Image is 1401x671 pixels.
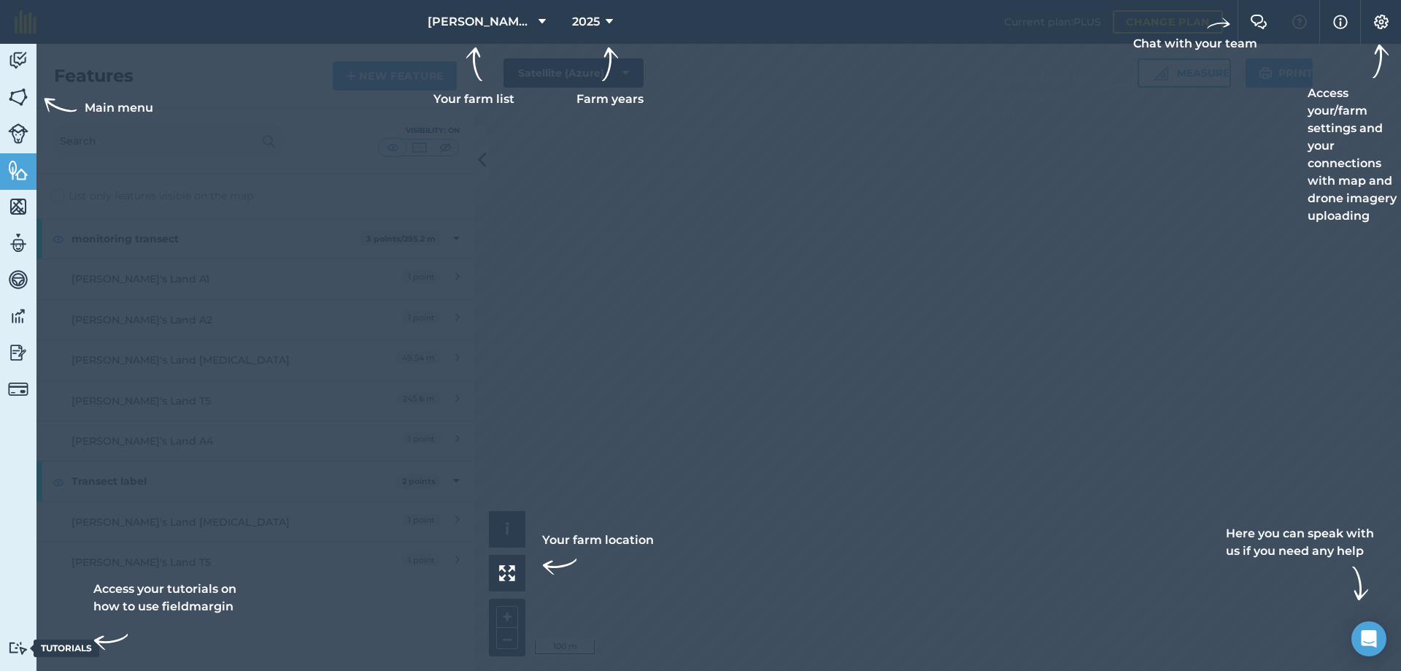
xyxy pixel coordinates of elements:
[8,159,28,181] img: svg+xml;base64,PHN2ZyB4bWxucz0iaHR0cDovL3d3dy53My5vcmcvMjAwMC9zdmciIHdpZHRoPSI1NiIgaGVpZ2h0PSI2MC...
[569,47,651,108] div: Farm years
[8,641,28,655] img: svg+xml;base64,PD94bWwgdmVyc2lvbj0iMS4wIiBlbmNvZGluZz0idXRmLTgiPz4KPCEtLSBHZW5lcmF0b3I6IEFkb2JlIE...
[489,555,525,591] button: Your farm location
[542,532,654,584] div: Your farm location
[8,305,28,327] img: svg+xml;base64,PD94bWwgdmVyc2lvbj0iMS4wIiBlbmNvZGluZz0idXRmLTgiPz4KPCEtLSBHZW5lcmF0b3I6IEFkb2JlIE...
[8,379,28,399] img: svg+xml;base64,PD94bWwgdmVyc2lvbj0iMS4wIiBlbmNvZGluZz0idXRmLTgiPz4KPCEtLSBHZW5lcmF0b3I6IEFkb2JlIE...
[8,232,28,254] img: svg+xml;base64,PD94bWwgdmVyc2lvbj0iMS4wIiBlbmNvZGluZz0idXRmLTgiPz4KPCEtLSBHZW5lcmF0b3I6IEFkb2JlIE...
[41,91,153,126] div: Main menu
[1333,13,1348,31] img: svg+xml;base64,PHN2ZyB4bWxucz0iaHR0cDovL3d3dy53My5vcmcvMjAwMC9zdmciIHdpZHRoPSIxNyIgaGVpZ2h0PSIxNy...
[433,47,514,108] div: Your farm list
[1133,12,1257,53] div: Chat with your team
[499,565,515,581] img: Four arrows, one pointing top left, one top right, one bottom right and the last bottom left
[8,86,28,108] img: svg+xml;base64,PHN2ZyB4bWxucz0iaHR0cDovL3d3dy53My5vcmcvMjAwMC9zdmciIHdpZHRoPSI1NiIgaGVpZ2h0PSI2MC...
[93,580,245,659] div: Access your tutorials on how to use fieldmargin
[1351,621,1386,656] div: Open Intercom Messenger
[572,13,600,31] span: 2025
[8,342,28,364] img: svg+xml;base64,PD94bWwgdmVyc2lvbj0iMS4wIiBlbmNvZGluZz0idXRmLTgiPz4KPCEtLSBHZW5lcmF0b3I6IEFkb2JlIE...
[1308,44,1401,225] div: Access your/farm settings and your connections with map and drone imagery uploading
[1250,15,1267,29] img: Two speech bubbles overlapping with the left bubble in the forefront
[1373,15,1390,29] img: A cog icon
[8,196,28,218] img: svg+xml;base64,PHN2ZyB4bWxucz0iaHR0cDovL3d3dy53My5vcmcvMjAwMC9zdmciIHdpZHRoPSI1NiIgaGVpZ2h0PSI2MC...
[428,13,533,31] span: [PERSON_NAME][GEOGRAPHIC_DATA]
[8,123,28,144] img: svg+xml;base64,PD94bWwgdmVyc2lvbj0iMS4wIiBlbmNvZGluZz0idXRmLTgiPz4KPCEtLSBHZW5lcmF0b3I6IEFkb2JlIE...
[8,50,28,72] img: svg+xml;base64,PD94bWwgdmVyc2lvbj0iMS4wIiBlbmNvZGluZz0idXRmLTgiPz4KPCEtLSBHZW5lcmF0b3I6IEFkb2JlIE...
[1226,525,1378,601] div: Here you can speak with us if you need any help
[8,269,28,291] img: svg+xml;base64,PD94bWwgdmVyc2lvbj0iMS4wIiBlbmNvZGluZz0idXRmLTgiPz4KPCEtLSBHZW5lcmF0b3I6IEFkb2JlIE...
[34,640,99,657] div: Tutorials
